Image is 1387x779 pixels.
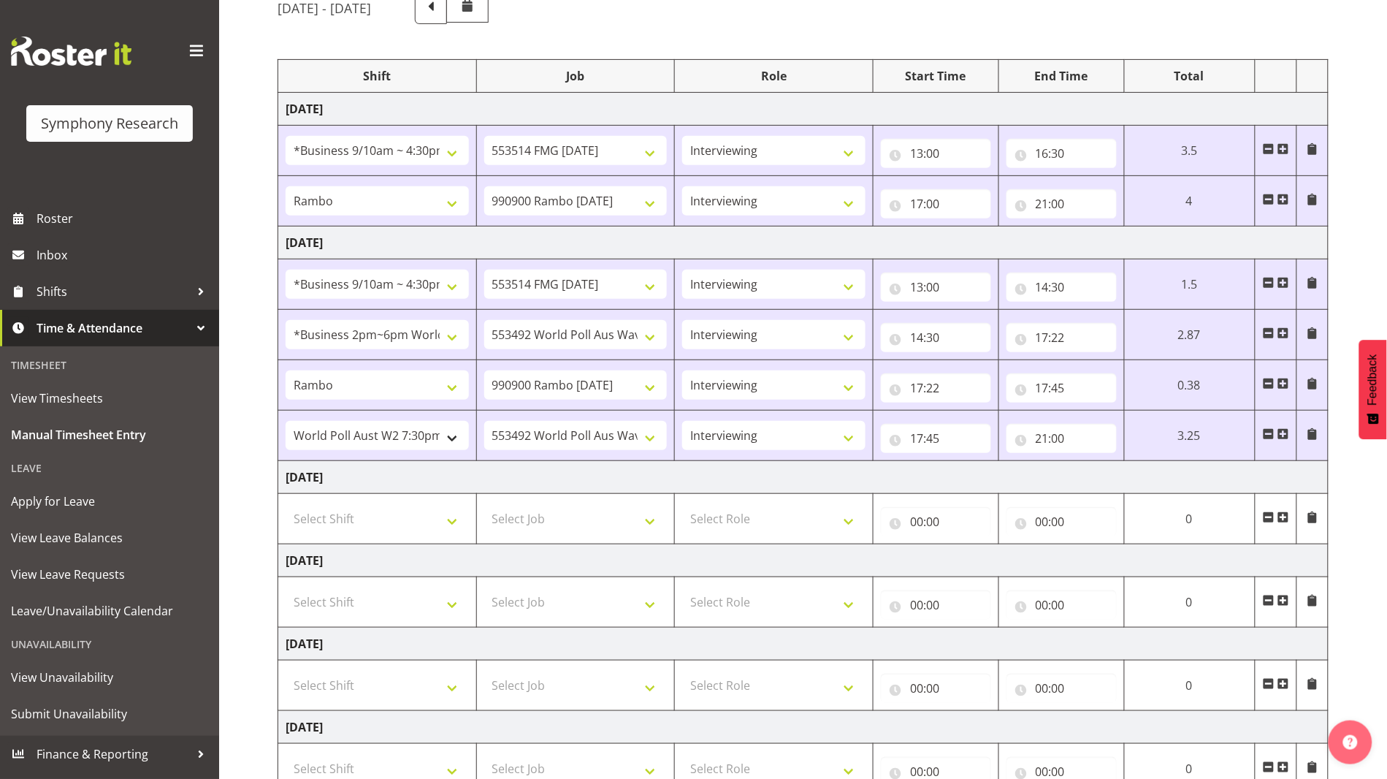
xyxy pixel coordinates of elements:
[1124,494,1255,544] td: 0
[1124,411,1255,461] td: 3.25
[37,244,212,266] span: Inbox
[881,373,991,403] input: Click to select...
[1006,67,1117,85] div: End Time
[11,703,208,725] span: Submit Unavailability
[11,387,208,409] span: View Timesheets
[1006,189,1117,218] input: Click to select...
[881,424,991,453] input: Click to select...
[11,666,208,688] span: View Unavailability
[4,629,215,659] div: Unavailability
[1124,310,1255,360] td: 2.87
[4,483,215,520] a: Apply for Leave
[1124,577,1255,628] td: 0
[1006,590,1117,620] input: Click to select...
[1132,67,1247,85] div: Total
[881,273,991,302] input: Click to select...
[278,461,1329,494] td: [DATE]
[1124,360,1255,411] td: 0.38
[4,453,215,483] div: Leave
[881,323,991,352] input: Click to select...
[37,281,190,303] span: Shifts
[37,317,190,339] span: Time & Attendance
[1006,373,1117,403] input: Click to select...
[1124,176,1255,227] td: 4
[278,628,1329,661] td: [DATE]
[881,674,991,703] input: Click to select...
[881,189,991,218] input: Click to select...
[278,93,1329,126] td: [DATE]
[1359,340,1387,439] button: Feedback - Show survey
[484,67,668,85] div: Job
[4,350,215,380] div: Timesheet
[11,563,208,585] span: View Leave Requests
[278,711,1329,744] td: [DATE]
[11,527,208,549] span: View Leave Balances
[1124,661,1255,711] td: 0
[4,520,215,556] a: View Leave Balances
[11,490,208,512] span: Apply for Leave
[881,67,991,85] div: Start Time
[1367,354,1380,406] span: Feedback
[1006,507,1117,536] input: Click to select...
[1124,126,1255,176] td: 3.5
[881,139,991,168] input: Click to select...
[1343,735,1358,750] img: help-xxl-2.png
[4,380,215,417] a: View Timesheets
[1006,674,1117,703] input: Click to select...
[4,696,215,732] a: Submit Unavailability
[4,593,215,629] a: Leave/Unavailability Calendar
[4,659,215,696] a: View Unavailability
[11,37,131,66] img: Rosterit website logo
[682,67,866,85] div: Role
[1006,273,1117,302] input: Click to select...
[11,600,208,622] span: Leave/Unavailability Calendar
[881,507,991,536] input: Click to select...
[286,67,469,85] div: Shift
[1124,259,1255,310] td: 1.5
[37,743,190,765] span: Finance & Reporting
[1006,139,1117,168] input: Click to select...
[1006,424,1117,453] input: Click to select...
[4,556,215,593] a: View Leave Requests
[278,227,1329,259] td: [DATE]
[11,424,208,446] span: Manual Timesheet Entry
[37,208,212,229] span: Roster
[1006,323,1117,352] input: Click to select...
[4,417,215,453] a: Manual Timesheet Entry
[41,113,178,134] div: Symphony Research
[278,544,1329,577] td: [DATE]
[881,590,991,620] input: Click to select...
